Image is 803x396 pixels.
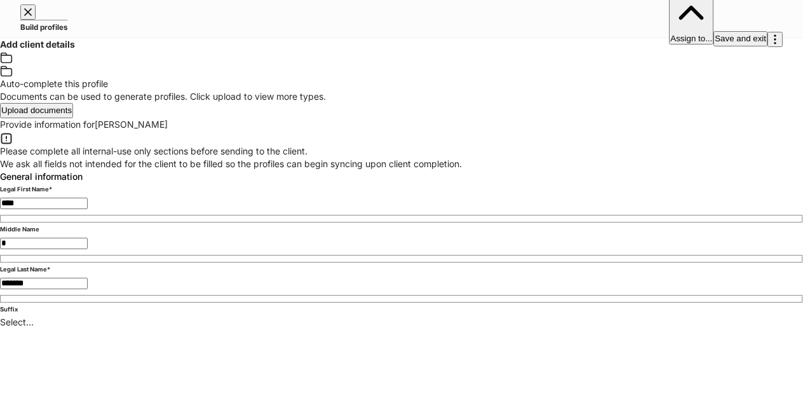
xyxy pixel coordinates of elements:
div: Save and exit [715,32,766,45]
div: Assign to... [670,34,712,43]
div: Upload documents [1,104,72,117]
button: Save and exit [713,31,767,46]
h5: Build profiles [20,21,68,34]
